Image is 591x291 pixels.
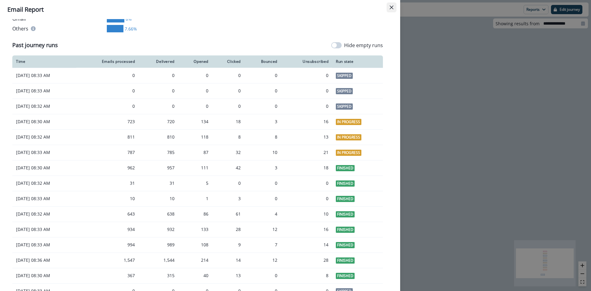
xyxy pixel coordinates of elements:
div: Others [12,25,104,32]
div: 0 [216,88,241,94]
span: In Progress [336,119,361,125]
div: 0 [216,103,241,109]
div: 994 [80,242,135,248]
div: 811 [80,134,135,140]
div: 86 [182,211,208,217]
div: 723 [80,119,135,125]
div: 315 [142,273,174,279]
div: 40 [182,273,208,279]
div: 108 [182,242,208,248]
span: In Progress [336,134,361,140]
div: 18 [216,119,241,125]
div: 0 [182,103,208,109]
p: [DATE] 08:30 AM [16,119,73,125]
div: 0 [216,72,241,79]
div: 21 [285,149,329,156]
div: 12 [248,257,277,263]
div: 31 [142,180,174,186]
div: 1,547 [80,257,135,263]
div: 3 [248,119,277,125]
div: 32 [216,149,241,156]
div: 0 [142,88,174,94]
span: Skipped [336,73,353,79]
div: 0 [248,103,277,109]
div: 7.66% [123,26,137,32]
div: 962 [80,165,135,171]
div: 214 [182,257,208,263]
div: 0 [80,72,135,79]
div: 0 [285,72,329,79]
div: 0 [285,103,329,109]
span: Finished [336,227,355,233]
div: 0 [285,180,329,186]
button: Close [387,2,396,12]
div: 0 [285,88,329,94]
p: [DATE] 08:33 AM [16,196,73,202]
div: 7 [248,242,277,248]
div: 8 [248,134,277,140]
p: [DATE] 08:36 AM [16,257,73,263]
p: [DATE] 08:32 AM [16,180,73,186]
div: 0 [248,273,277,279]
div: Opened [182,59,208,64]
div: 638 [142,211,174,217]
div: Unsubscribed [285,59,329,64]
div: 957 [142,165,174,171]
div: 42 [216,165,241,171]
div: 787 [80,149,135,156]
div: 87 [182,149,208,156]
div: 10 [285,211,329,217]
div: Emails processed [80,59,135,64]
span: In Progress [336,150,361,156]
span: Finished [336,165,355,171]
div: 14 [216,257,241,263]
div: 118 [182,134,208,140]
span: Finished [336,180,355,187]
div: 4 [248,211,277,217]
p: [DATE] 08:30 AM [16,165,73,171]
span: Finished [336,257,355,264]
p: Hide empty runs [344,42,383,49]
div: Run state [336,59,379,64]
div: Delivered [142,59,174,64]
div: 0 [142,103,174,109]
div: 13 [216,273,241,279]
div: 643 [80,211,135,217]
div: 0 [182,88,208,94]
div: Bounced [248,59,277,64]
div: 10 [248,149,277,156]
div: 810 [142,134,174,140]
div: 3 [216,196,241,202]
div: 16 [285,119,329,125]
div: 1,544 [142,257,174,263]
div: Clicked [216,59,241,64]
div: 3 [248,165,277,171]
span: Finished [336,273,355,279]
div: 720 [142,119,174,125]
div: 14 [285,242,329,248]
div: 0 [216,180,241,186]
div: 0 [142,72,174,79]
p: [DATE] 08:33 AM [16,242,73,248]
div: 989 [142,242,174,248]
span: Skipped [336,88,353,94]
span: Finished [336,211,355,217]
p: Past journey runs [12,41,58,49]
p: [DATE] 08:33 AM [16,226,73,232]
div: 0 [285,196,329,202]
p: [DATE] 08:33 AM [16,72,73,79]
div: 932 [142,226,174,232]
div: Email Report [7,5,393,14]
div: 10 [142,196,174,202]
div: 13 [285,134,329,140]
div: 9 [216,242,241,248]
p: [DATE] 08:32 AM [16,134,73,140]
div: 12 [248,226,277,232]
div: 18 [285,165,329,171]
div: 0 [80,88,135,94]
div: 0 [248,72,277,79]
div: 134 [182,119,208,125]
span: Finished [336,196,355,202]
div: 28 [285,257,329,263]
span: Finished [336,242,355,248]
